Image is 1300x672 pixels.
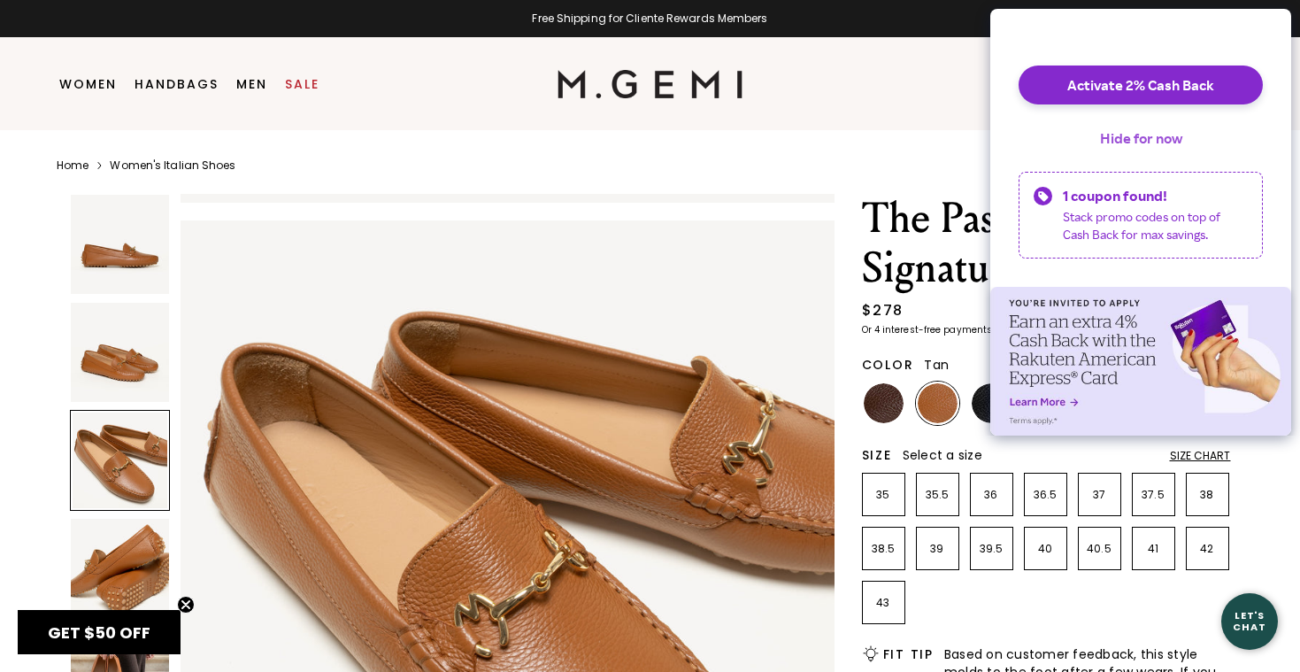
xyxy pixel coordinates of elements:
[862,300,904,321] div: $278
[924,356,949,374] span: Tan
[1133,542,1174,556] p: 41
[918,383,958,423] img: Tan
[1170,449,1231,463] div: Size Chart
[71,303,170,402] img: The Pastoso Signature
[863,488,904,502] p: 35
[18,610,181,654] div: GET $50 OFFClose teaser
[558,70,742,98] img: M.Gemi
[972,383,1012,423] img: Black
[863,542,904,556] p: 38.5
[1079,542,1120,556] p: 40.5
[971,542,1012,556] p: 39.5
[903,446,982,464] span: Select a size
[971,488,1012,502] p: 36
[135,77,219,91] a: Handbags
[1187,542,1228,556] p: 42
[1133,488,1174,502] p: 37.5
[236,77,267,91] a: Men
[285,77,319,91] a: Sale
[110,158,235,173] a: Women's Italian Shoes
[862,358,914,372] h2: Color
[1187,488,1228,502] p: 38
[863,596,904,610] p: 43
[71,519,170,618] img: The Pastoso Signature
[862,448,892,462] h2: Size
[1025,542,1066,556] p: 40
[917,542,958,556] p: 39
[48,622,150,644] span: GET $50 OFF
[862,323,1004,336] klarna-placement-style-body: Or 4 interest-free payments of
[71,195,170,294] img: The Pastoso Signature
[1079,488,1120,502] p: 37
[1221,610,1278,632] div: Let's Chat
[864,383,904,423] img: Chocolate
[177,596,195,614] button: Close teaser
[862,194,1231,293] h1: The Pastoso Signature
[1025,488,1066,502] p: 36.5
[59,77,117,91] a: Women
[883,647,934,661] h2: Fit Tip
[57,158,88,173] a: Home
[917,488,958,502] p: 35.5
